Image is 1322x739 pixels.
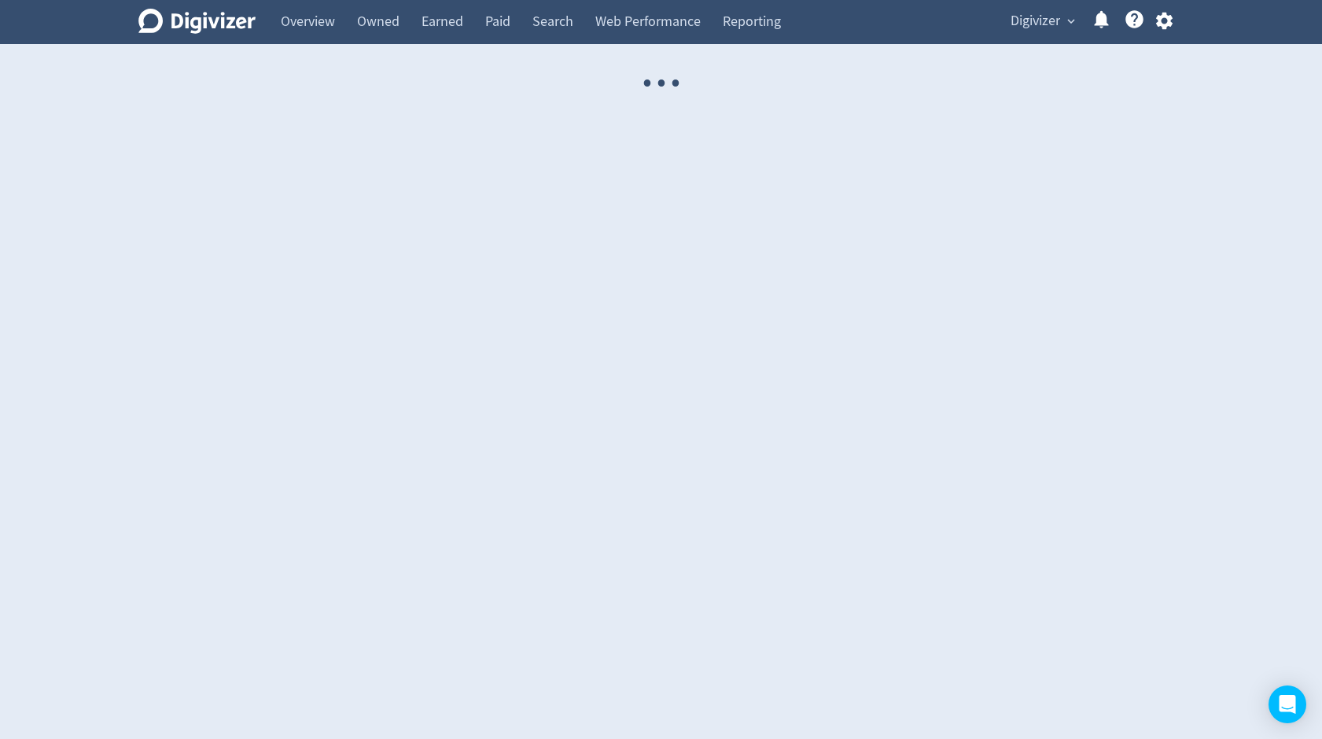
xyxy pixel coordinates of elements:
span: · [654,44,668,124]
span: · [668,44,683,124]
span: · [640,44,654,124]
span: Digivizer [1011,9,1060,34]
button: Digivizer [1005,9,1079,34]
span: expand_more [1064,14,1078,28]
div: Open Intercom Messenger [1269,685,1306,723]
